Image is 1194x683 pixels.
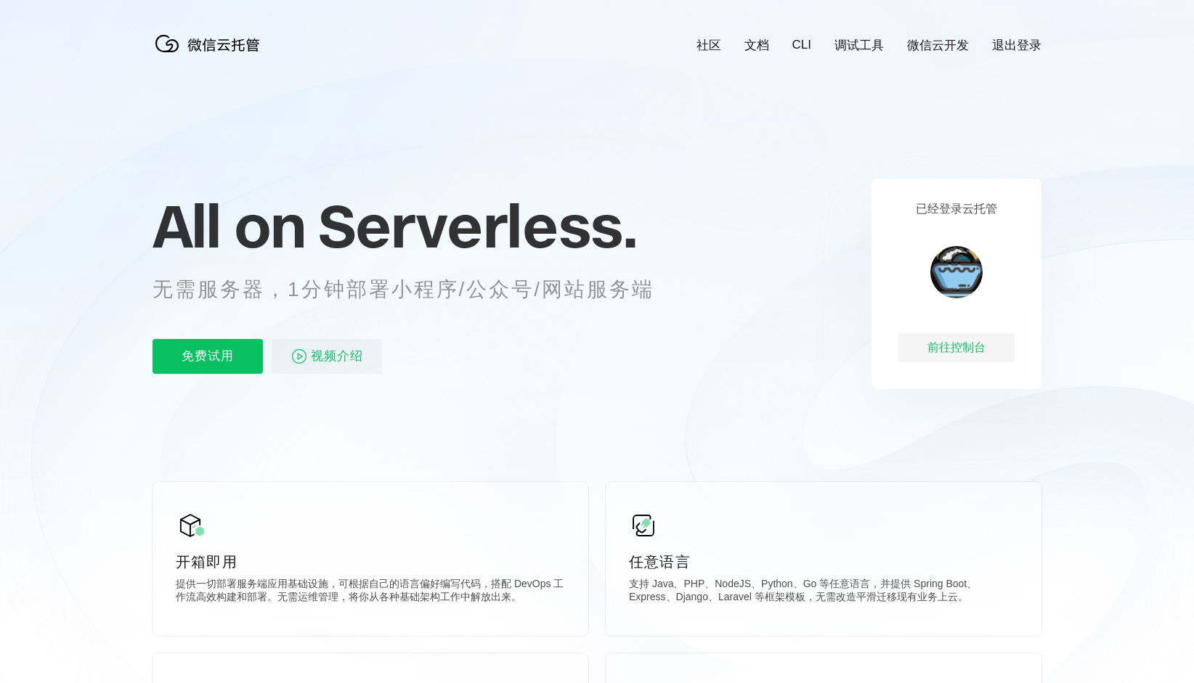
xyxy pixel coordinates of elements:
p: 提供一切部署服务端应用基础设施，可根据自己的语言偏好编写代码，搭配 DevOps 工作流高效构建和部署。无需运维管理，将你从各种基础架构工作中解放出来。 [176,578,565,607]
p: 支持 Java、PHP、NodeJS、Python、Go 等任意语言，并提供 Spring Boot、Express、Django、Laravel 等框架模板，无需改造平滑迁移现有业务上云。 [629,578,1018,607]
a: 微信云托管 [153,48,269,60]
img: 微信云托管 [153,29,269,58]
span: 视频介绍 [311,339,363,374]
a: CLI [792,38,811,52]
img: video_play.svg [291,348,308,365]
div: 前往控制台 [898,333,1015,362]
p: 无需服务器，1分钟部署小程序/公众号/网站服务端 [153,275,681,304]
a: 退出登录 [992,37,1041,54]
span: All on [153,189,304,262]
a: 社区 [696,37,721,54]
a: 文档 [744,37,769,54]
p: 任意语言 [629,552,1018,572]
a: 调试工具 [834,37,884,54]
p: 开箱即用 [176,552,565,572]
a: 微信云开发 [907,37,969,54]
p: 免费试用 [153,339,263,374]
span: Serverless. [318,189,637,262]
p: 已经登录云托管 [916,202,997,217]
